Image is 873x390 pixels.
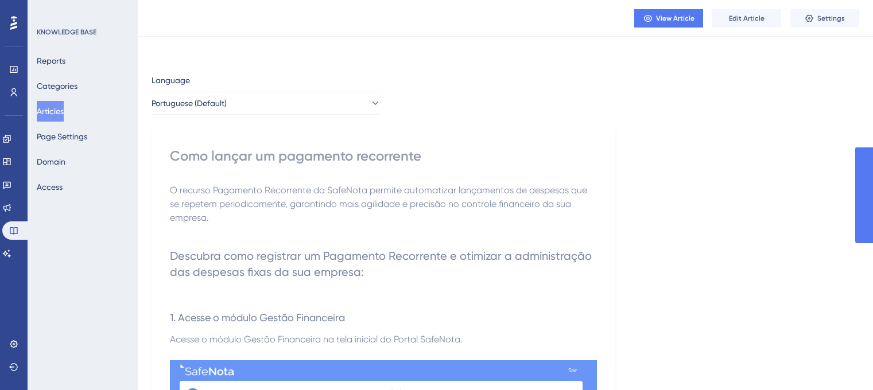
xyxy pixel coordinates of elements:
[37,28,96,37] div: KNOWLEDGE BASE
[152,73,190,87] span: Language
[825,345,859,379] iframe: UserGuiding AI Assistant Launcher
[152,96,227,110] span: Portuguese (Default)
[817,14,845,23] span: Settings
[37,151,65,172] button: Domain
[37,76,77,96] button: Categories
[152,92,381,115] button: Portuguese (Default)
[729,14,765,23] span: Edit Article
[37,177,63,197] button: Access
[170,147,597,165] div: Como lançar um pagamento recorrente
[656,14,694,23] span: View Article
[712,9,781,28] button: Edit Article
[790,9,859,28] button: Settings
[170,249,595,279] span: Descubra como registrar um Pagamento Recorrente e otimizar a administração das despesas fixas da ...
[37,101,64,122] button: Articles
[634,9,703,28] button: View Article
[170,311,345,323] span: 1. Acesse o módulo Gestão Financeira
[170,334,463,345] span: Acesse o módulo Gestão Financeira na tela inicial do Portal SafeNota.
[37,126,87,147] button: Page Settings
[170,185,589,223] span: O recurso Pagamento Recorrente da SafeNota permite automatizar lançamentos de despesas que se rep...
[37,50,65,71] button: Reports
